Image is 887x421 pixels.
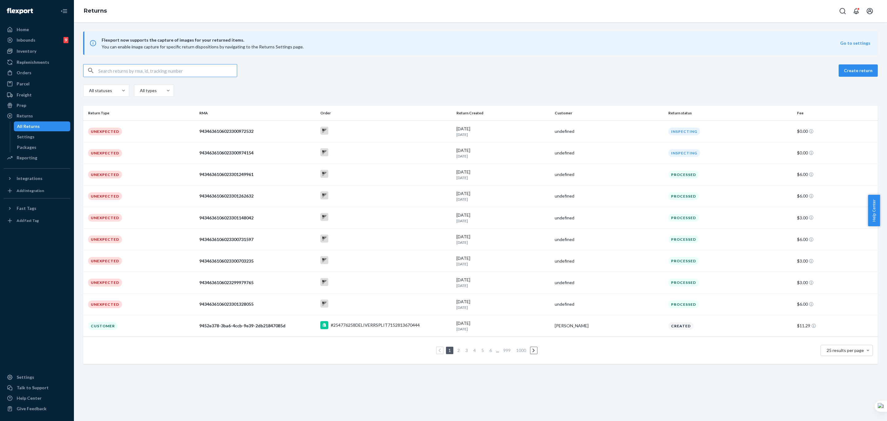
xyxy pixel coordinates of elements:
td: $0.00 [795,142,878,164]
div: All statuses [89,88,111,94]
a: Page 4 [472,348,477,353]
p: [DATE] [456,175,550,180]
a: Inbounds9 [4,35,70,45]
div: All Returns [17,123,40,129]
ol: breadcrumbs [79,2,112,20]
div: undefined [555,258,663,264]
div: Processed [668,279,699,286]
div: undefined [555,301,663,307]
div: [DATE] [456,277,550,288]
span: You can enable image capture for specific return dispositions by navigating to the Returns Settin... [102,44,304,49]
div: Unexpected [88,279,122,286]
div: 9434636106023300972532 [199,128,315,134]
p: [DATE] [456,326,550,332]
div: Settings [17,374,34,380]
td: $6.00 [795,229,878,250]
div: Created [668,322,694,330]
p: [DATE] [456,283,550,288]
div: [DATE] [456,169,550,180]
button: Help Center [868,195,880,226]
th: RMA [197,106,318,121]
div: Settings [17,134,34,140]
input: Search returns by rma, id, tracking number [98,64,237,77]
div: Replenishments [17,59,49,65]
button: Create return [839,64,878,77]
a: Freight [4,90,70,100]
div: Unexpected [88,192,122,200]
img: Flexport logo [7,8,33,14]
div: 9434636106023301148042 [199,215,315,221]
td: $6.00 [795,185,878,207]
div: Unexpected [88,128,122,135]
div: Fast Tags [17,205,36,211]
a: All Returns [14,121,71,131]
div: [DATE] [456,126,550,137]
p: [DATE] [456,305,550,310]
p: [DATE] [456,240,550,245]
div: Prep [17,102,26,108]
th: Return status [666,106,795,121]
div: Processed [668,192,699,200]
div: [DATE] [456,255,550,267]
div: Inspecting [668,128,700,135]
div: 9434636106023300731597 [199,236,315,243]
td: $3.00 [795,250,878,272]
div: Customer [88,322,118,330]
button: Close Navigation [58,5,70,17]
div: [DATE] [456,320,550,332]
div: undefined [555,171,663,178]
td: $6.00 [795,164,878,185]
button: Open account menu [864,5,876,17]
a: Page 3 [464,348,469,353]
div: 9 [63,37,68,43]
a: Home [4,25,70,35]
div: undefined [555,193,663,199]
div: Processed [668,214,699,222]
div: [DATE] [456,212,550,223]
div: Home [17,27,29,33]
div: #254776258DELIVERRSPLIT7152813670444 [331,322,420,328]
button: Open Search Box [836,5,849,17]
div: [DATE] [456,147,550,159]
a: Inventory [4,46,70,56]
a: Packages [14,142,71,152]
div: Processed [668,235,699,243]
button: Integrations [4,174,70,183]
div: [DATE] [456,234,550,245]
button: Talk to Support [4,383,70,393]
span: Flexport now supports the capture of images for your returned items. [102,36,840,44]
div: Orders [17,70,31,76]
div: Unexpected [88,235,122,243]
div: [PERSON_NAME] [555,323,663,329]
div: undefined [555,215,663,221]
td: $3.00 [795,207,878,229]
div: undefined [555,280,663,286]
div: Help Center [17,395,42,401]
div: 9452e378-3ba6-4ccb-9e39-2db21847085d [199,323,315,329]
a: Page 6 [488,348,493,353]
div: Inbounds [17,37,35,43]
a: Page 2 [456,348,461,353]
div: Unexpected [88,149,122,157]
a: Add Fast Tag [4,216,70,226]
button: Go to settings [840,40,870,46]
p: [DATE] [456,153,550,159]
div: Processed [668,300,699,308]
div: Reporting [17,155,37,161]
button: Open notifications [850,5,862,17]
p: [DATE] [456,261,550,267]
div: Returns [17,113,33,119]
th: Order [318,106,454,121]
div: undefined [555,150,663,156]
div: Processed [668,257,699,265]
div: 9434636106023299979765 [199,280,315,286]
td: $3.00 [795,272,878,293]
div: [DATE] [456,299,550,310]
button: Give Feedback [4,404,70,414]
div: Talk to Support [17,385,49,391]
p: [DATE] [456,132,550,137]
a: Orders [4,68,70,78]
td: $11.29 [795,315,878,337]
button: Fast Tags [4,203,70,213]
